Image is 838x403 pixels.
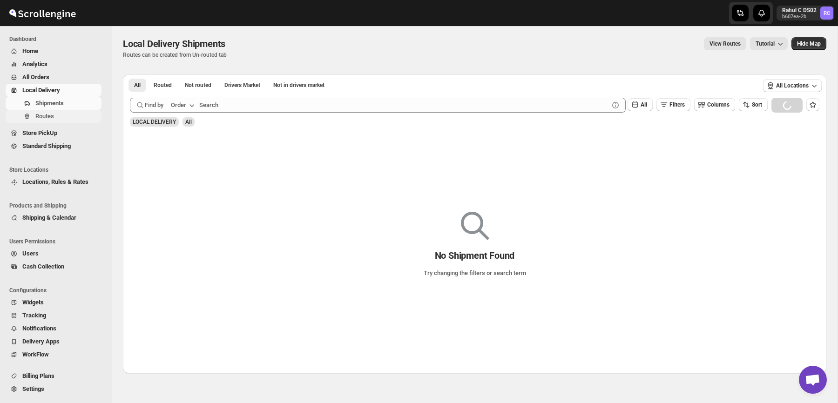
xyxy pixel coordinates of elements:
[22,47,38,54] span: Home
[22,299,44,306] span: Widgets
[824,10,830,16] text: RC
[22,250,39,257] span: Users
[134,81,141,89] span: All
[6,211,101,224] button: Shipping & Calendar
[6,260,101,273] button: Cash Collection
[22,74,49,81] span: All Orders
[22,338,60,345] span: Delivery Apps
[22,178,88,185] span: Locations, Rules & Rates
[641,101,647,108] span: All
[656,98,690,111] button: Filters
[6,110,101,123] button: Routes
[782,14,817,20] p: b607ea-2b
[22,312,46,319] span: Tracking
[704,37,746,50] button: view route
[669,101,685,108] span: Filters
[22,60,47,67] span: Analytics
[799,366,827,394] a: Open chat
[35,100,64,107] span: Shipments
[6,71,101,84] button: All Orders
[6,296,101,309] button: Widgets
[154,81,172,89] span: Routed
[179,79,217,92] button: Unrouted
[750,37,788,50] button: Tutorial
[9,238,105,245] span: Users Permissions
[710,40,741,47] span: View Routes
[435,250,515,261] p: No Shipment Found
[22,372,54,379] span: Billing Plans
[123,38,225,49] span: Local Delivery Shipments
[22,214,76,221] span: Shipping & Calendar
[9,202,105,209] span: Products and Shipping
[199,98,609,113] input: Search
[268,79,330,92] button: Un-claimable
[22,142,71,149] span: Standard Shipping
[22,129,57,136] span: Store PickUp
[165,98,202,113] button: Order
[148,79,177,92] button: Routed
[6,45,101,58] button: Home
[171,101,186,110] div: Order
[7,1,77,25] img: ScrollEngine
[6,322,101,335] button: Notifications
[739,98,768,111] button: Sort
[776,82,809,89] span: All Locations
[763,79,822,92] button: All Locations
[797,40,821,47] span: Hide Map
[22,351,49,358] span: WorkFlow
[756,40,775,47] span: Tutorial
[9,35,105,43] span: Dashboard
[6,97,101,110] button: Shipments
[6,348,101,361] button: WorkFlow
[791,37,826,50] button: Map action label
[273,81,324,89] span: Not in drivers market
[128,79,146,92] button: All
[22,263,64,270] span: Cash Collection
[777,6,834,20] button: User menu
[9,166,105,174] span: Store Locations
[22,87,60,94] span: Local Delivery
[22,385,44,392] span: Settings
[461,212,489,240] img: Empty search results
[820,7,833,20] span: Rahul C DS02
[22,325,56,332] span: Notifications
[6,247,101,260] button: Users
[6,383,101,396] button: Settings
[185,81,211,89] span: Not routed
[628,98,653,111] button: All
[707,101,730,108] span: Columns
[6,369,101,383] button: Billing Plans
[123,51,229,59] p: Routes can be created from Un-routed tab
[35,113,54,120] span: Routes
[694,98,735,111] button: Columns
[133,119,176,125] span: LOCAL DELIVERY
[782,7,817,14] p: Rahul C DS02
[752,101,762,108] span: Sort
[6,309,101,322] button: Tracking
[145,101,163,110] span: Find by
[219,79,266,92] button: Claimable
[6,58,101,71] button: Analytics
[6,175,101,188] button: Locations, Rules & Rates
[224,81,260,89] span: Drivers Market
[185,119,192,125] span: All
[424,269,526,278] p: Try changing the filters or search term
[6,335,101,348] button: Delivery Apps
[9,287,105,294] span: Configurations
